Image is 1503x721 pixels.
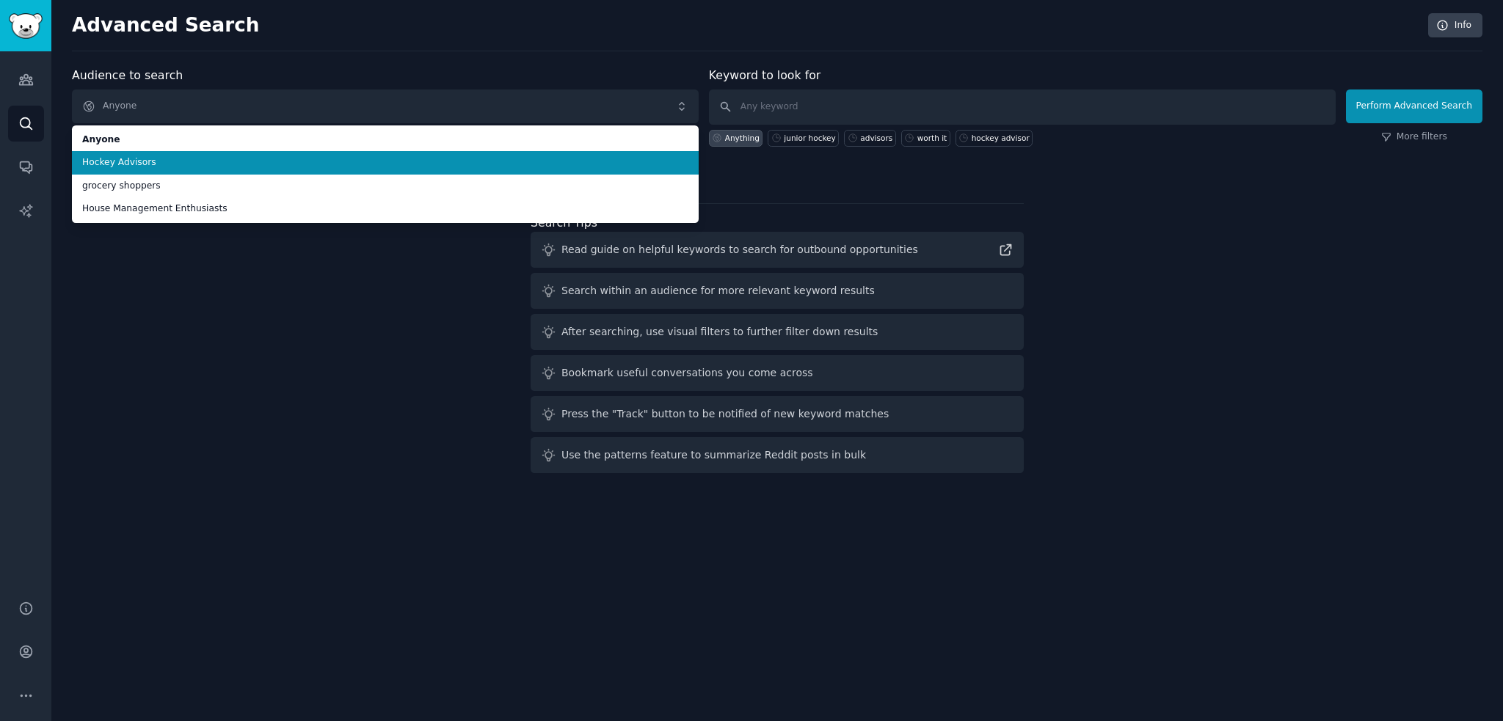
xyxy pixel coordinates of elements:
div: Use the patterns feature to summarize Reddit posts in bulk [561,447,866,463]
a: More filters [1381,131,1447,144]
h2: Advanced Search [72,14,1420,37]
ul: Anyone [72,125,699,223]
div: After searching, use visual filters to further filter down results [561,324,878,340]
div: Search within an audience for more relevant keyword results [561,283,875,299]
button: Perform Advanced Search [1346,89,1482,123]
div: Anything [725,133,760,143]
a: Info [1428,13,1482,38]
label: Search Tips [531,216,597,230]
span: Hockey Advisors [82,156,688,169]
button: Anyone [72,89,699,123]
div: worth it [917,133,947,143]
input: Any keyword [709,89,1336,125]
div: Read guide on helpful keywords to search for outbound opportunities [561,242,918,257]
label: Audience to search [72,68,183,82]
div: advisors [860,133,892,143]
div: Press the "Track" button to be notified of new keyword matches [561,406,889,422]
span: Anyone [82,133,688,147]
label: Keyword to look for [709,68,821,82]
span: grocery shoppers [82,180,688,193]
div: junior hockey [784,133,835,143]
div: Bookmark useful conversations you come across [561,365,813,381]
img: GummySearch logo [9,13,43,39]
div: hockey advisor [972,133,1030,143]
span: House Management Enthusiasts [82,202,688,216]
